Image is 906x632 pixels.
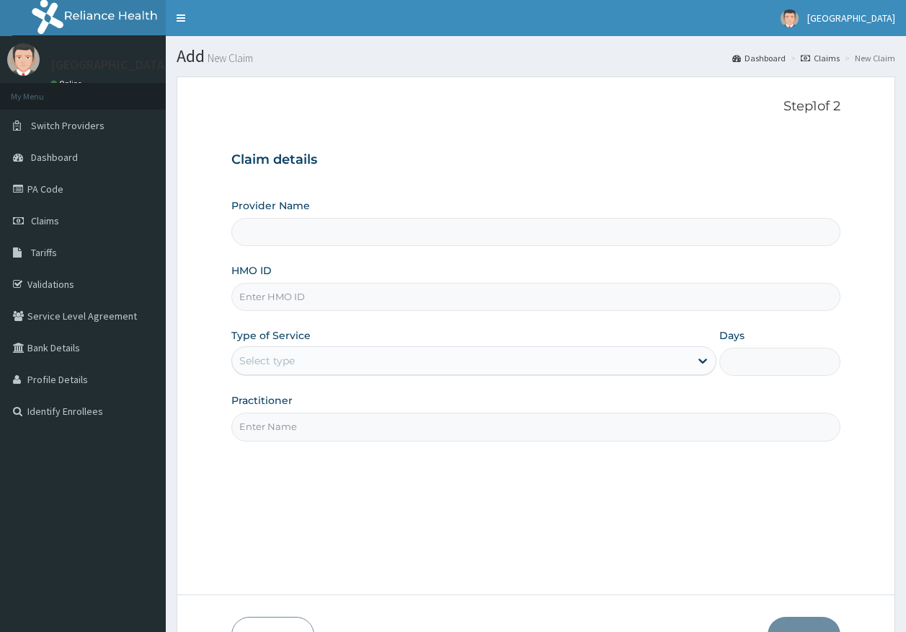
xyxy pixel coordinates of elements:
span: Tariffs [31,246,57,259]
small: New Claim [205,53,253,63]
label: Provider Name [231,198,310,213]
label: Type of Service [231,328,311,343]
li: New Claim [841,52,895,64]
a: Claims [801,52,840,64]
span: Claims [31,214,59,227]
h1: Add [177,47,895,66]
label: Days [719,328,745,343]
a: Online [50,79,85,89]
span: Dashboard [31,151,78,164]
label: HMO ID [231,263,272,278]
label: Practitioner [231,393,293,408]
img: User Image [781,9,799,27]
a: Dashboard [732,52,786,64]
input: Enter Name [231,413,841,441]
img: User Image [7,43,40,76]
p: [GEOGRAPHIC_DATA] [50,58,169,71]
p: Step 1 of 2 [231,99,841,115]
div: Select type [239,354,295,368]
input: Enter HMO ID [231,283,841,311]
span: [GEOGRAPHIC_DATA] [807,12,895,25]
span: Switch Providers [31,119,105,132]
h3: Claim details [231,152,841,168]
